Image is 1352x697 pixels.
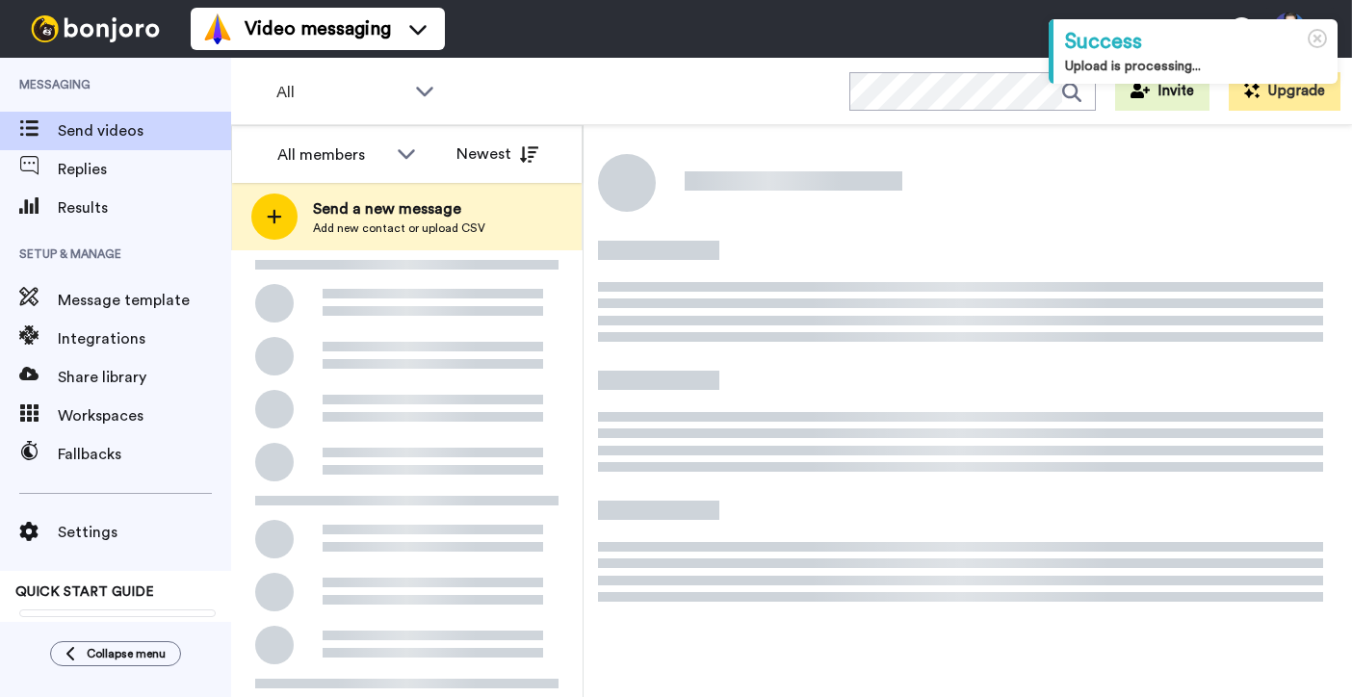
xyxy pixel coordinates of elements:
[442,135,553,173] button: Newest
[15,621,216,636] span: Send yourself a test
[202,13,233,44] img: vm-color.svg
[277,143,387,167] div: All members
[245,15,391,42] span: Video messaging
[313,197,485,220] span: Send a new message
[58,158,231,181] span: Replies
[23,15,168,42] img: bj-logo-header-white.svg
[1065,57,1326,76] div: Upload is processing...
[1115,72,1209,111] button: Invite
[58,521,231,544] span: Settings
[15,585,154,599] span: QUICK START GUIDE
[58,404,231,427] span: Workspaces
[58,366,231,389] span: Share library
[58,196,231,219] span: Results
[276,81,405,104] span: All
[87,646,166,661] span: Collapse menu
[58,289,231,312] span: Message template
[58,119,231,142] span: Send videos
[58,327,231,350] span: Integrations
[1229,72,1340,111] button: Upgrade
[50,641,181,666] button: Collapse menu
[58,443,231,466] span: Fallbacks
[1065,27,1326,57] div: Success
[313,220,485,236] span: Add new contact or upload CSV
